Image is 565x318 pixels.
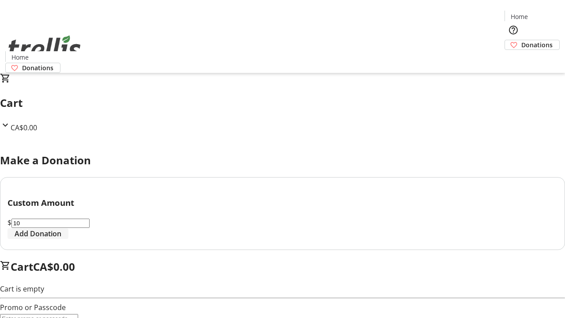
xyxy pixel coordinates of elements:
[511,12,528,21] span: Home
[8,228,68,239] button: Add Donation
[11,123,37,132] span: CA$0.00
[505,50,522,68] button: Cart
[505,40,560,50] a: Donations
[22,63,53,72] span: Donations
[11,53,29,62] span: Home
[505,12,533,21] a: Home
[8,197,557,209] h3: Custom Amount
[15,228,61,239] span: Add Donation
[8,218,11,227] span: $
[33,259,75,274] span: CA$0.00
[6,53,34,62] a: Home
[5,26,84,70] img: Orient E2E Organization yz4uE5cYhF's Logo
[11,219,90,228] input: Donation Amount
[5,63,60,73] a: Donations
[521,40,553,49] span: Donations
[505,21,522,39] button: Help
